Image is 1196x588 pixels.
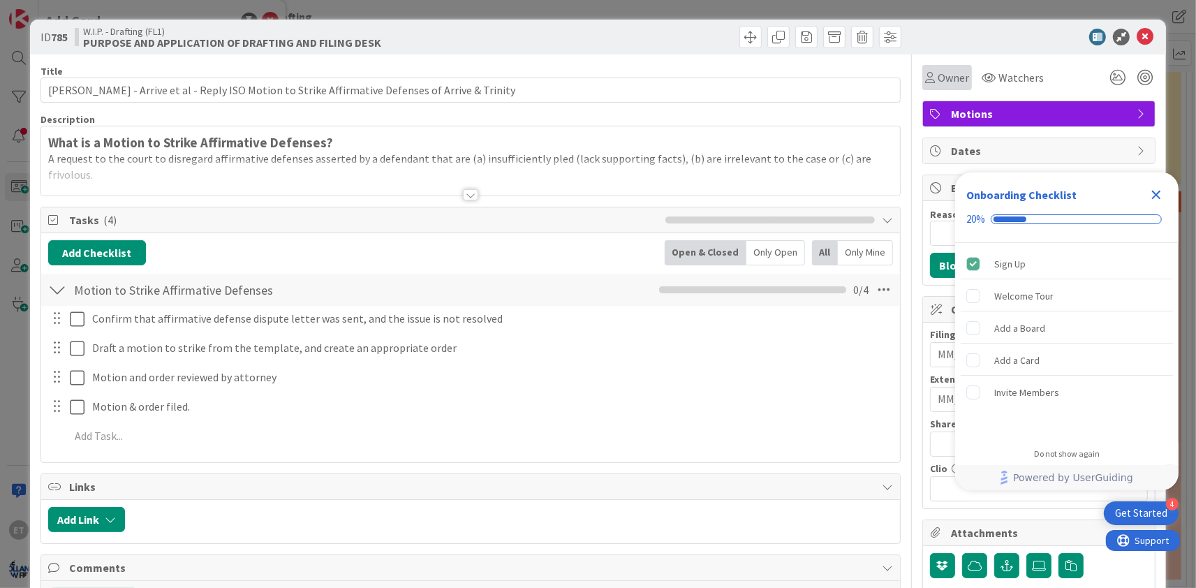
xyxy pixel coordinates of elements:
b: 785 [51,30,68,44]
span: Owner [938,69,969,86]
div: Sign Up is complete. [961,249,1173,279]
div: Filing Deadline [930,330,1148,339]
div: Sign Up [994,256,1026,272]
span: ID [40,29,68,45]
input: type card name here... [40,78,901,103]
div: Welcome Tour is incomplete. [961,281,1173,311]
div: Checklist progress: 20% [966,213,1167,226]
span: Block [951,179,1130,196]
div: Only Open [746,240,805,265]
span: 0 / 4 [853,281,869,298]
div: Invite Members is incomplete. [961,377,1173,408]
div: Add a Card is incomplete. [961,345,1173,376]
p: Confirm that affirmative defense dispute letter was sent, and the issue is not resolved [92,311,890,327]
span: Powered by UserGuiding [1013,469,1133,486]
b: PURPOSE AND APPLICATION OF DRAFTING AND FILING DESK [83,37,381,48]
span: Comments [69,559,875,576]
label: Reason [930,208,964,221]
span: Support [29,2,64,19]
span: Watchers [998,69,1044,86]
div: 20% [966,213,985,226]
div: Clio [930,464,1148,473]
div: All [812,240,838,265]
label: Title [40,65,63,78]
strong: What is a Motion to Strike Affirmative Defenses? [48,135,333,151]
div: Checklist items [955,243,1179,439]
div: 4 [1166,498,1179,510]
button: Add Checklist [48,240,146,265]
div: Footer [955,465,1179,490]
span: Links [69,478,875,495]
div: Add a Card [994,352,1040,369]
span: Attachments [951,524,1130,541]
p: A request to the court to disregard affirmative defenses asserted by a defendant that are (a) ins... [48,151,893,182]
div: Open & Closed [665,240,746,265]
span: ( 4 ) [103,213,117,227]
button: Add Link [48,507,125,532]
span: Motions [951,105,1130,122]
div: Add a Board [994,320,1045,337]
p: Motion and order reviewed by attorney [92,369,890,385]
span: Tasks [69,212,658,228]
div: Only Mine [838,240,893,265]
div: Open Get Started checklist, remaining modules: 4 [1104,501,1179,525]
span: Custom Fields [951,301,1130,318]
div: Onboarding Checklist [966,186,1077,203]
div: Do not show again [1034,448,1100,460]
div: Invite Members [994,384,1059,401]
p: Draft a motion to strike from the template, and create an appropriate order [92,340,890,356]
button: Block [930,253,977,278]
span: Dates [951,142,1130,159]
a: Powered by UserGuiding [962,465,1172,490]
input: MM/DD/YYYY [938,343,1140,367]
input: Add Checklist... [69,277,383,302]
div: Extension Granted Until [930,374,1148,384]
div: Close Checklist [1145,184,1167,206]
div: Checklist Container [955,172,1179,490]
input: MM/DD/YYYY [938,388,1140,411]
p: Motion & order filed. [92,399,890,415]
div: Welcome Tour [994,288,1054,304]
div: Add a Board is incomplete. [961,313,1173,344]
span: Description [40,113,95,126]
span: W.I.P. - Drafting (FL1) [83,26,381,37]
div: SharePoint [930,419,1148,429]
div: Get Started [1115,506,1167,520]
